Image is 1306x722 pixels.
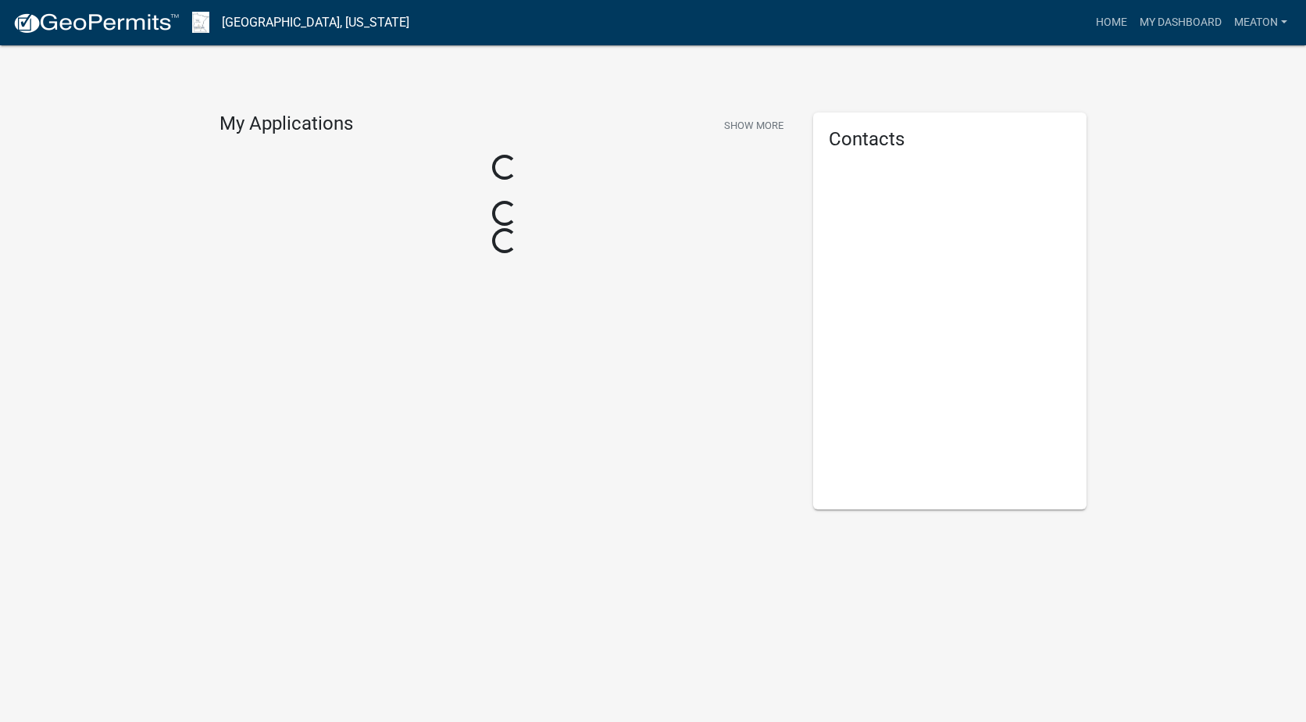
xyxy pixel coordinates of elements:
h4: My Applications [219,113,353,136]
a: Home [1090,8,1133,38]
a: [GEOGRAPHIC_DATA], [US_STATE] [222,9,409,36]
a: Meaton [1228,8,1294,38]
button: Show More [718,113,790,138]
img: Waseca County, Minnesota [192,12,209,33]
a: My Dashboard [1133,8,1228,38]
h5: Contacts [829,128,1071,151]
